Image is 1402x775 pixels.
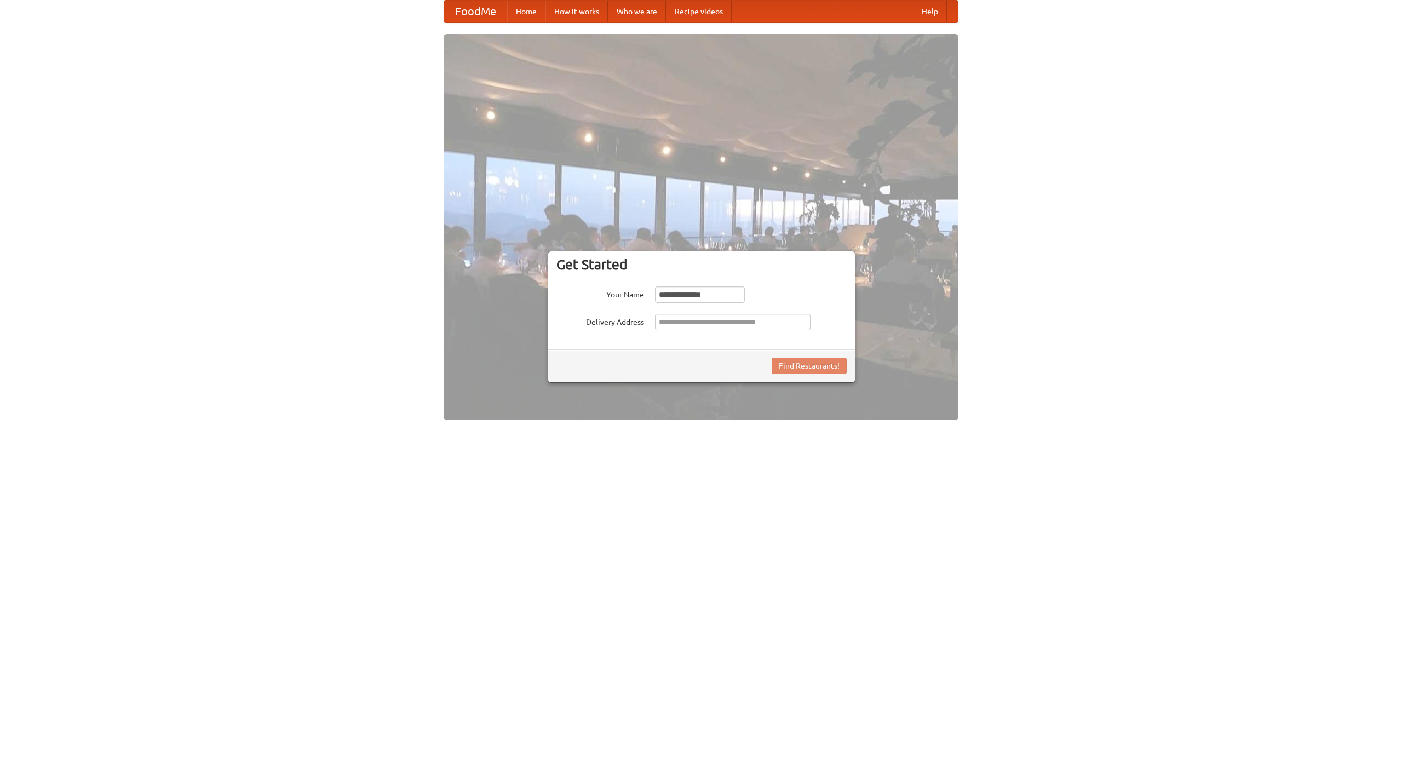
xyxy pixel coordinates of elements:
a: How it works [545,1,608,22]
a: Who we are [608,1,666,22]
a: Home [507,1,545,22]
a: Recipe videos [666,1,732,22]
a: FoodMe [444,1,507,22]
label: Delivery Address [556,314,644,328]
label: Your Name [556,286,644,300]
button: Find Restaurants! [772,358,847,374]
h3: Get Started [556,256,847,273]
a: Help [913,1,947,22]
